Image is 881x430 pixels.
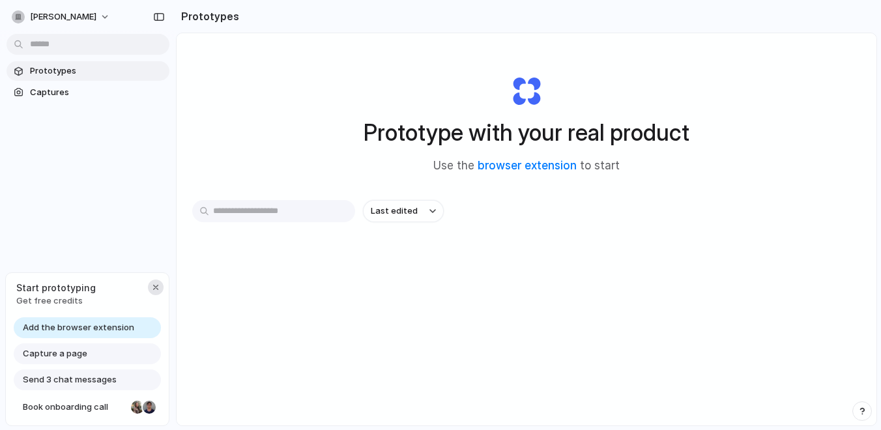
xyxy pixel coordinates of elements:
h2: Prototypes [176,8,239,24]
a: Captures [7,83,169,102]
div: Christian Iacullo [141,399,157,415]
span: Use the to start [433,158,620,175]
span: Prototypes [30,64,164,78]
span: Add the browser extension [23,321,134,334]
span: Send 3 chat messages [23,373,117,386]
a: browser extension [478,159,577,172]
span: Get free credits [16,294,96,308]
a: Prototypes [7,61,169,81]
span: Start prototyping [16,281,96,294]
h1: Prototype with your real product [364,115,689,150]
a: Book onboarding call [14,397,161,418]
button: [PERSON_NAME] [7,7,117,27]
span: [PERSON_NAME] [30,10,96,23]
div: Nicole Kubica [130,399,145,415]
span: Captures [30,86,164,99]
button: Last edited [363,200,444,222]
span: Last edited [371,205,418,218]
span: Book onboarding call [23,401,126,414]
span: Capture a page [23,347,87,360]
